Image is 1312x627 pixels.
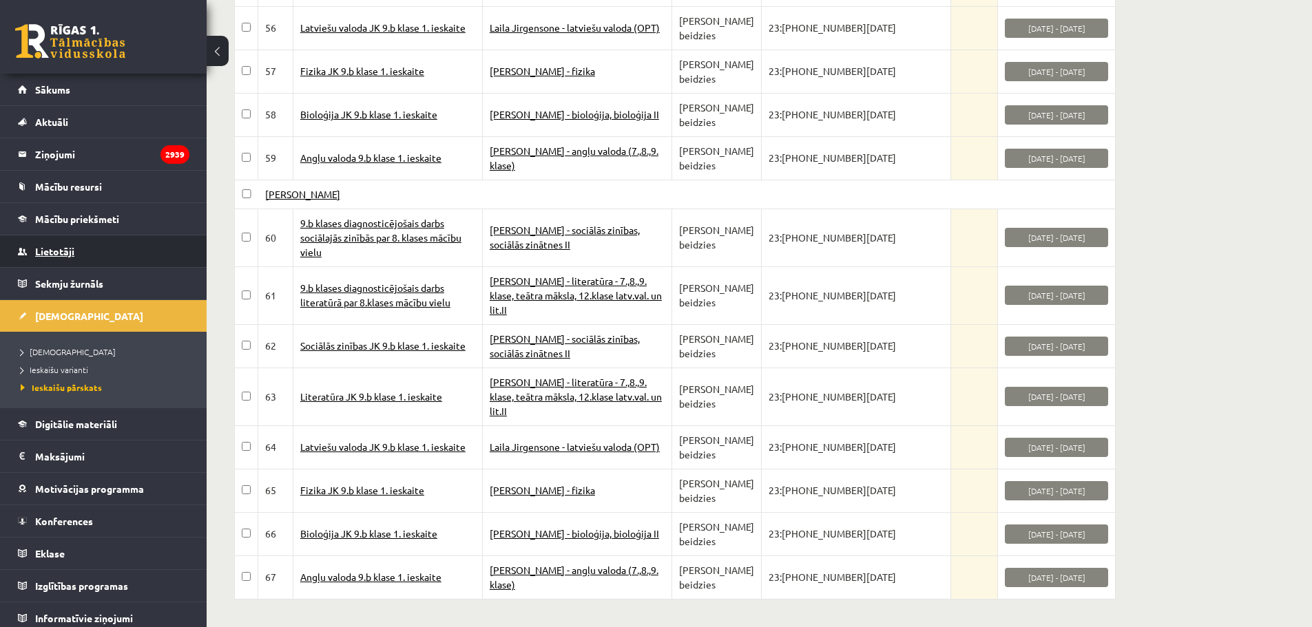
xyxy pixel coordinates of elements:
td: 64 [258,425,293,469]
td: 57 [258,50,293,93]
a: [DEMOGRAPHIC_DATA] [21,346,193,358]
a: Konferences [18,505,189,537]
a: Latviešu valoda JK 9.b klase 1. ieskaite [300,440,466,453]
a: 9.b klases diagnosticējošais darbs sociālajās zinībās par 8. klases mācību vielu [300,217,461,258]
span: Digitālie materiāli [35,418,117,430]
a: Ieskaišu pārskats [21,381,193,394]
a: Sekmju žurnāls [18,268,189,299]
a: Sākums [18,74,189,105]
td: 23:[PHONE_NUMBER][DATE] [761,266,950,324]
td: 23:[PHONE_NUMBER][DATE] [761,555,950,599]
span: [PERSON_NAME] beidzies [679,383,754,410]
a: Sociālās zinības JK 9.b klase 1. ieskaite [300,339,466,352]
a: Bioloģija JK 9.b klase 1. ieskaite [300,527,437,540]
td: 23:[PHONE_NUMBER][DATE] [761,425,950,469]
a: Mācību priekšmeti [18,203,189,235]
td: 23:[PHONE_NUMBER][DATE] [761,93,950,136]
td: 23:[PHONE_NUMBER][DATE] [761,136,950,180]
span: [PERSON_NAME] beidzies [679,224,754,251]
a: [DEMOGRAPHIC_DATA] [18,300,189,332]
a: [PERSON_NAME] - angļu valoda (7.,8.,9. klase) [490,145,658,171]
legend: Ziņojumi [35,138,189,170]
span: [DATE] - [DATE] [1005,387,1108,406]
span: Mācību priekšmeti [35,213,119,225]
span: Aktuāli [35,116,68,128]
td: 23:[PHONE_NUMBER][DATE] [761,50,950,93]
a: Fizika JK 9.b klase 1. ieskaite [300,65,424,77]
span: [DATE] - [DATE] [1005,337,1108,356]
a: Mācību resursi [18,171,189,202]
span: [PERSON_NAME] beidzies [679,58,754,85]
span: Eklase [35,547,65,560]
a: [PERSON_NAME] - literatūra - 7.,8.,9. klase, teātra māksla, 12.klase latv.val. un lit.II [490,376,662,417]
a: Ziņojumi2939 [18,138,189,170]
span: Mācību resursi [35,180,102,193]
span: [DATE] - [DATE] [1005,438,1108,457]
a: Angļu valoda 9.b klase 1. ieskaite [300,571,441,583]
a: Angļu valoda 9.b klase 1. ieskaite [300,151,441,164]
td: 23:[PHONE_NUMBER][DATE] [761,6,950,50]
td: 23:[PHONE_NUMBER][DATE] [761,368,950,425]
a: Laila Jirgensone - latviešu valoda (OPT) [490,21,660,34]
span: Ieskaišu varianti [21,364,88,375]
td: 23:[PHONE_NUMBER][DATE] [761,324,950,368]
td: 62 [258,324,293,368]
a: Motivācijas programma [18,473,189,504]
span: [DATE] - [DATE] [1005,568,1108,587]
td: 58 [258,93,293,136]
a: 9.b klases diagnosticējošais darbs literatūrā par 8.klases mācību vielu [300,281,450,308]
td: 61 [258,266,293,324]
a: Eklase [18,538,189,569]
span: [DATE] - [DATE] [1005,105,1108,125]
span: [DATE] - [DATE] [1005,524,1108,544]
span: Sākums [35,83,70,96]
a: Ieskaišu varianti [21,363,193,376]
td: 66 [258,512,293,555]
span: [PERSON_NAME] beidzies [679,434,754,460]
span: [PERSON_NAME] beidzies [679,477,754,504]
a: [PERSON_NAME] - bioloģija, bioloģija II [490,108,659,120]
legend: Maksājumi [35,440,189,472]
a: [PERSON_NAME] - sociālās zinības, sociālās zinātnes II [490,224,640,251]
span: [PERSON_NAME] beidzies [679,14,754,41]
span: Lietotāji [35,245,74,257]
a: Laila Jirgensone - latviešu valoda (OPT) [490,440,660,453]
i: 2939 [160,145,189,164]
span: [PERSON_NAME] beidzies [679,281,754,308]
td: 59 [258,136,293,180]
span: [DEMOGRAPHIC_DATA] [35,310,143,322]
a: Lietotāji [18,235,189,267]
td: 63 [258,368,293,425]
span: Ieskaišu pārskats [21,382,102,393]
a: [PERSON_NAME] - bioloģija, bioloģija II [490,527,659,540]
a: [PERSON_NAME] - fizika [490,65,595,77]
span: [DATE] - [DATE] [1005,19,1108,38]
span: [PERSON_NAME] beidzies [679,101,754,128]
a: Maksājumi [18,440,189,472]
span: Informatīvie ziņojumi [35,612,133,624]
td: 23:[PHONE_NUMBER][DATE] [761,512,950,555]
span: [PERSON_NAME] beidzies [679,332,754,359]
a: Digitālie materiāli [18,408,189,440]
span: [DATE] - [DATE] [1005,228,1108,247]
a: Bioloģija JK 9.b klase 1. ieskaite [300,108,437,120]
a: Literatūra JK 9.b klase 1. ieskaite [300,390,442,403]
span: [PERSON_NAME] beidzies [679,520,754,547]
a: [PERSON_NAME] [265,188,340,200]
span: [DATE] - [DATE] [1005,149,1108,168]
a: Izglītības programas [18,570,189,602]
span: Sekmju žurnāls [35,277,103,290]
span: [DATE] - [DATE] [1005,62,1108,81]
td: 23:[PHONE_NUMBER][DATE] [761,209,950,266]
td: 67 [258,555,293,599]
span: Konferences [35,515,93,527]
span: [DATE] - [DATE] [1005,286,1108,305]
a: Latviešu valoda JK 9.b klase 1. ieskaite [300,21,466,34]
span: [DEMOGRAPHIC_DATA] [21,346,116,357]
a: Aktuāli [18,106,189,138]
span: [PERSON_NAME] beidzies [679,564,754,591]
a: [PERSON_NAME] - fizika [490,484,595,496]
td: 23:[PHONE_NUMBER][DATE] [761,469,950,512]
span: [PERSON_NAME] beidzies [679,145,754,171]
td: 60 [258,209,293,266]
